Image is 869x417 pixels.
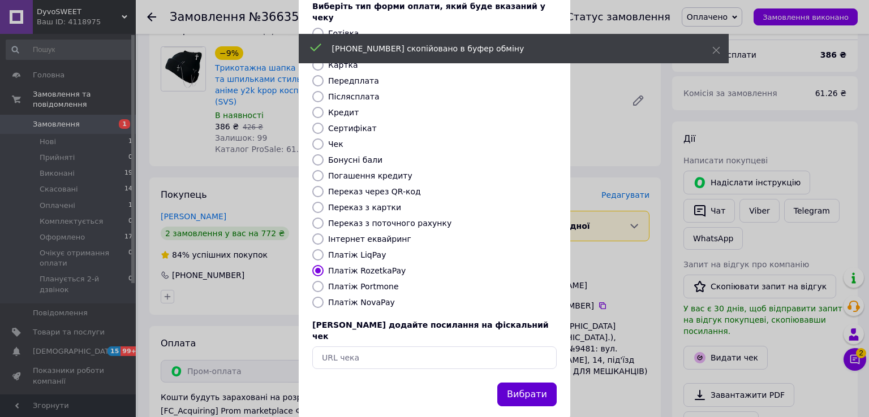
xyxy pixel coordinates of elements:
[328,76,379,85] label: Передплата
[328,108,359,117] label: Кредит
[328,171,412,180] label: Погашення кредиту
[328,203,401,212] label: Переказ з картки
[328,250,386,259] label: Платіж LiqPay
[328,140,343,149] label: Чек
[332,43,684,54] div: [PHONE_NUMBER] скопійовано в буфер обміну
[497,383,557,407] button: Вибрати
[328,219,451,228] label: Переказ з поточного рахунку
[328,60,358,69] label: Картка
[328,187,421,196] label: Переказ через QR-код
[328,266,406,275] label: Платіж RozetkaPay
[312,2,545,22] span: Виберіть тип форми оплати, який буде вказаний у чеку
[328,155,382,164] label: Бонусні бали
[312,320,549,341] span: [PERSON_NAME] додайте посилання на фіскальний чек
[328,282,399,291] label: Платіж Portmone
[312,346,557,369] input: URL чека
[328,29,359,38] label: Готівка
[328,298,395,307] label: Платіж NovaPay
[328,124,377,133] label: Сертифікат
[328,92,380,101] label: Післясплата
[328,234,411,244] label: Інтернет еквайринг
